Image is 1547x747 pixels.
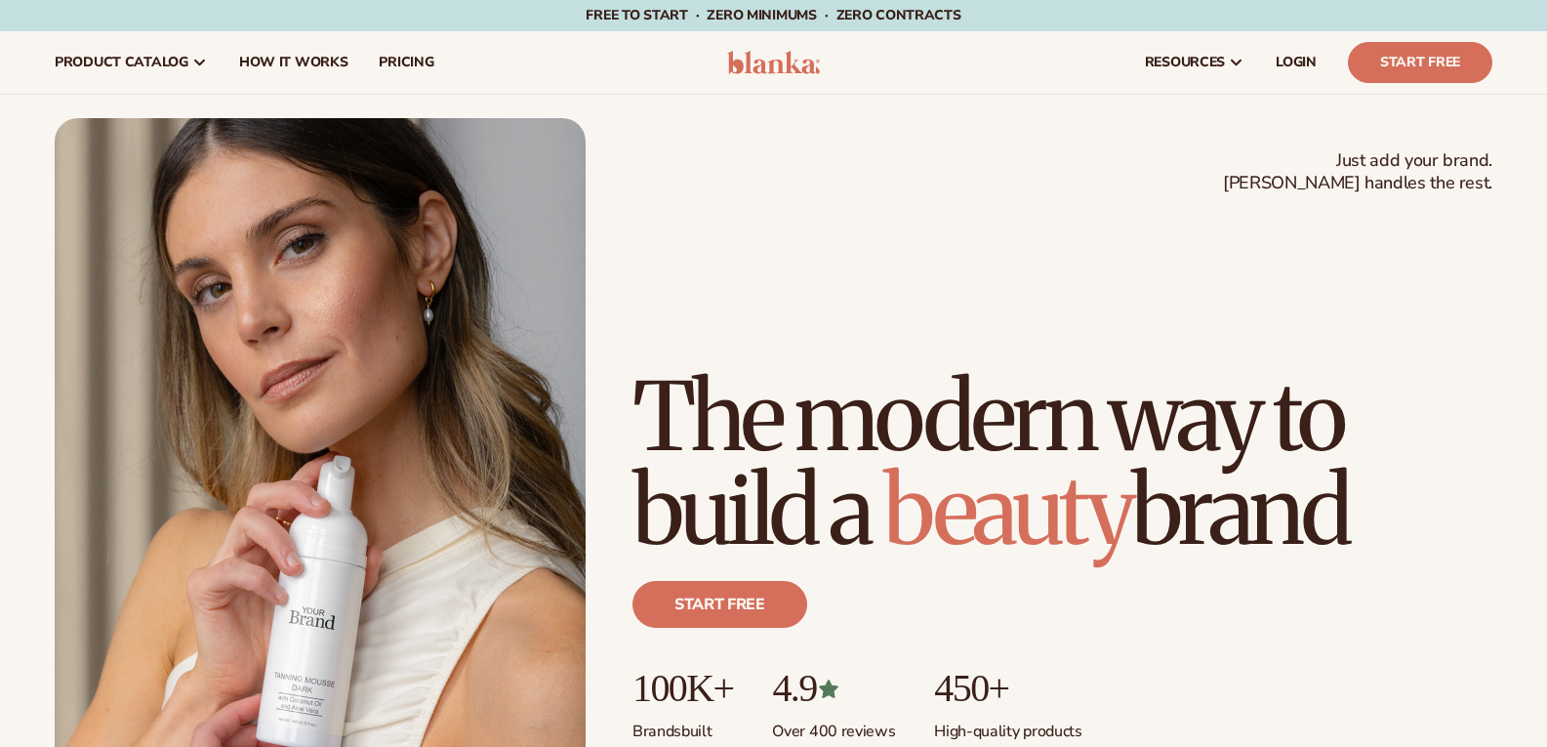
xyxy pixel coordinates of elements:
a: How It Works [224,31,364,94]
span: resources [1145,55,1225,70]
span: LOGIN [1276,55,1317,70]
img: logo [727,51,820,74]
p: High-quality products [934,710,1081,742]
h1: The modern way to build a brand [632,370,1492,558]
a: LOGIN [1260,31,1332,94]
span: product catalog [55,55,188,70]
span: Free to start · ZERO minimums · ZERO contracts [586,6,960,24]
span: pricing [379,55,433,70]
p: 450+ [934,667,1081,710]
a: Start Free [1348,42,1492,83]
a: resources [1129,31,1260,94]
span: How It Works [239,55,348,70]
a: Start free [632,581,807,628]
a: product catalog [39,31,224,94]
p: Brands built [632,710,733,742]
p: Over 400 reviews [772,710,895,742]
span: Just add your brand. [PERSON_NAME] handles the rest. [1223,149,1492,195]
p: 4.9 [772,667,895,710]
a: pricing [363,31,449,94]
span: beauty [883,452,1131,569]
p: 100K+ [632,667,733,710]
